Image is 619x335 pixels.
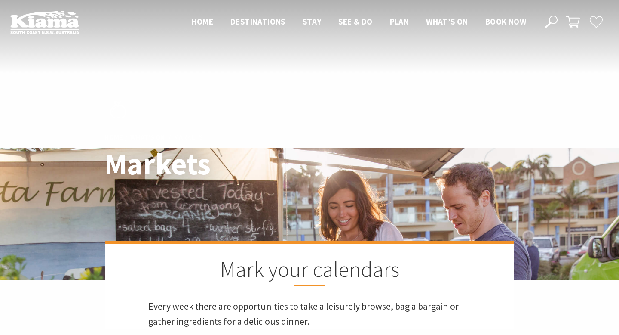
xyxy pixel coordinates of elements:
nav: Main Menu [183,15,535,29]
span: Book now [485,16,526,27]
span: What’s On [426,16,468,27]
span: Destinations [230,16,285,27]
span: Plan [390,16,409,27]
p: Every week there are opportunities to take a leisurely browse, bag a bargain or gather ingredient... [148,299,471,329]
span: Home [191,16,213,27]
img: Kiama Logo [10,10,79,34]
h2: Mark your calendars [148,257,471,286]
span: Stay [303,16,322,27]
li: Markets [174,132,202,143]
a: Home [104,133,123,142]
h1: Markets [104,147,347,180]
span: See & Do [338,16,372,27]
a: What’s On [130,133,165,142]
